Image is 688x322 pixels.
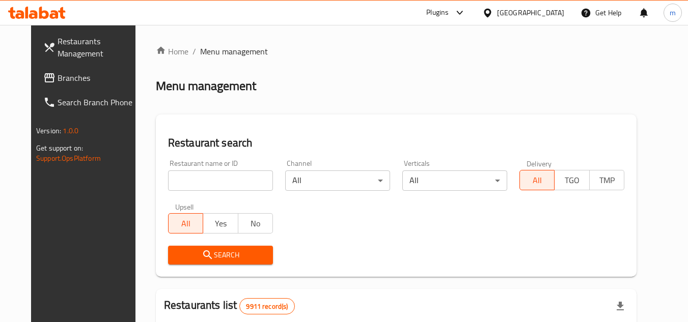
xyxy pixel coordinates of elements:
button: No [238,213,273,233]
h2: Restaurant search [168,135,624,151]
label: Upsell [175,203,194,210]
span: No [242,216,269,231]
a: Support.OpsPlatform [36,152,101,165]
a: Search Branch Phone [35,90,146,114]
div: [GEOGRAPHIC_DATA] [497,7,564,18]
button: All [168,213,203,233]
span: TGO [559,173,585,188]
span: Get support on: [36,141,83,155]
span: Search Branch Phone [58,96,138,108]
div: All [402,170,507,191]
div: Total records count [239,298,294,314]
li: / [192,45,196,57]
button: TMP [589,170,624,190]
h2: Menu management [156,78,256,94]
span: Restaurants Management [58,35,138,60]
div: Export file [608,294,632,318]
span: m [670,7,676,18]
label: Delivery [527,160,552,167]
button: TGO [554,170,589,190]
span: TMP [594,173,620,188]
span: Search [176,249,265,261]
button: All [519,170,555,190]
a: Home [156,45,188,57]
button: Search [168,246,273,265]
input: Search for restaurant name or ID.. [168,170,273,191]
a: Branches [35,66,146,90]
div: All [285,170,390,191]
span: Menu management [200,45,268,57]
span: Version: [36,124,61,137]
a: Restaurants Management [35,29,146,66]
span: Branches [58,72,138,84]
nav: breadcrumb [156,45,637,57]
span: Yes [207,216,234,231]
span: All [524,173,551,188]
span: All [173,216,199,231]
span: 1.0.0 [63,124,78,137]
div: Plugins [426,7,449,19]
h2: Restaurants list [164,298,295,314]
button: Yes [203,213,238,233]
span: 9911 record(s) [240,302,294,311]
